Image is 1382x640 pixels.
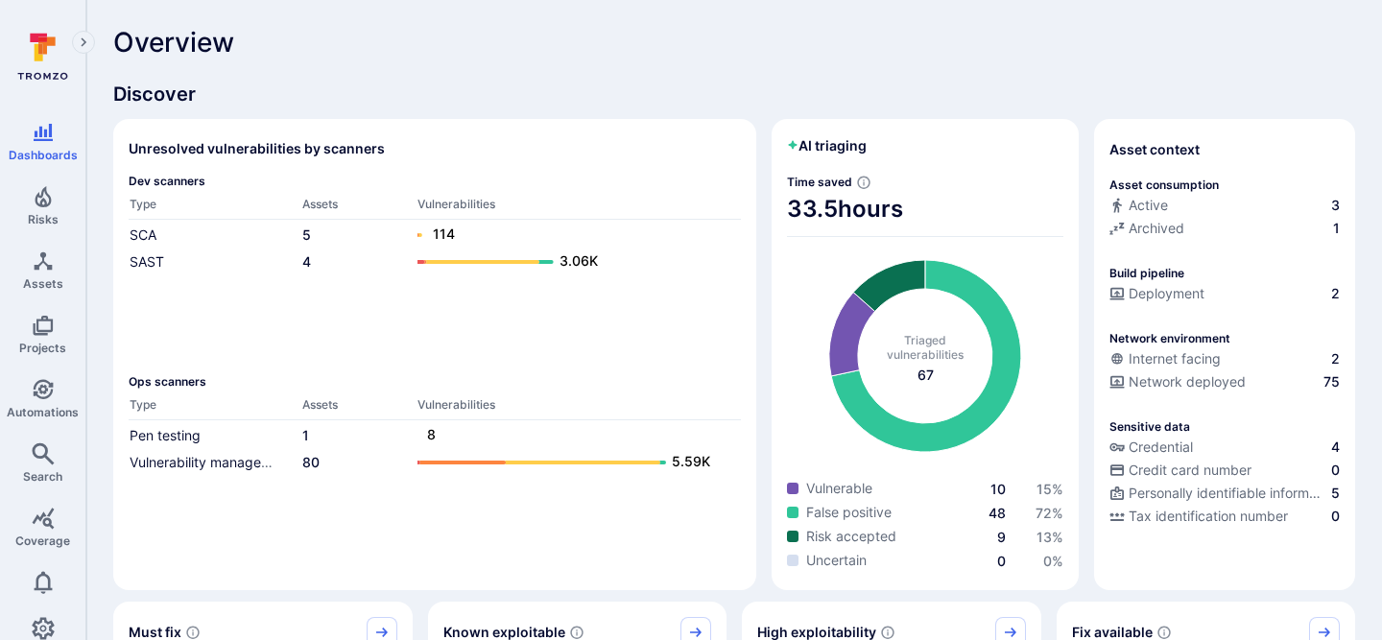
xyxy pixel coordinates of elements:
[302,226,311,243] a: 5
[1109,196,1168,215] div: Active
[1331,349,1340,368] span: 2
[417,196,741,220] th: Vulnerabilities
[1109,484,1340,503] a: Personally identifiable information (PII)5
[917,366,934,385] span: total
[806,479,872,498] span: Vulnerable
[1043,553,1063,569] a: 0%
[1109,438,1340,457] a: Credential4
[1109,349,1340,368] a: Internet facing2
[1109,372,1246,391] div: Network deployed
[1036,481,1063,497] a: 15%
[1109,484,1327,503] div: Personally identifiable information (PII)
[113,27,234,58] span: Overview
[1109,372,1340,395] div: Evidence that the asset is packaged and deployed somewhere
[23,469,62,484] span: Search
[77,35,90,51] i: Expand navigation menu
[1109,284,1340,307] div: Configured deployment pipeline
[990,481,1006,497] a: 10
[1109,178,1219,192] p: Asset consumption
[1109,140,1200,159] span: Asset context
[129,139,385,158] h2: Unresolved vulnerabilities by scanners
[1109,438,1193,457] div: Credential
[1109,507,1340,526] a: Tax identification number0
[1129,372,1246,391] span: Network deployed
[787,136,867,155] h2: AI triaging
[7,405,79,419] span: Automations
[1043,553,1063,569] span: 0 %
[1129,219,1184,238] span: Archived
[1129,438,1193,457] span: Credential
[1129,196,1168,215] span: Active
[989,505,1006,521] a: 48
[1036,505,1063,521] a: 72%
[1109,219,1184,238] div: Archived
[1331,461,1340,480] span: 0
[997,529,1006,545] a: 9
[1109,419,1190,434] p: Sensitive data
[1331,196,1340,215] span: 3
[129,196,301,220] th: Type
[1109,349,1340,372] div: Evidence that an asset is internet facing
[1109,461,1340,480] a: Credit card number0
[1323,372,1340,391] span: 75
[1109,349,1221,368] div: Internet facing
[1109,507,1340,530] div: Evidence indicative of processing tax identification numbers
[433,225,455,242] text: 114
[1156,625,1172,640] svg: Vulnerabilities with fix available
[1109,196,1340,219] div: Commits seen in the last 180 days
[15,533,70,548] span: Coverage
[569,625,584,640] svg: Confirmed exploitable by KEV
[23,276,63,291] span: Assets
[1331,507,1340,526] span: 0
[72,31,95,54] button: Expand navigation menu
[806,503,892,522] span: False positive
[1109,507,1288,526] div: Tax identification number
[1331,284,1340,303] span: 2
[130,226,156,243] a: SCA
[1109,219,1340,238] a: Archived1
[1109,461,1251,480] div: Credit card number
[417,451,722,474] a: 5.59K
[28,212,59,226] span: Risks
[1129,507,1288,526] span: Tax identification number
[1109,331,1230,345] p: Network environment
[1109,284,1340,303] a: Deployment2
[1036,505,1063,521] span: 72 %
[185,625,201,640] svg: Risk score >=40 , missed SLA
[1129,461,1251,480] span: Credit card number
[560,252,598,269] text: 3.06K
[113,81,1355,107] span: Discover
[997,553,1006,569] a: 0
[1129,284,1204,303] span: Deployment
[9,148,78,162] span: Dashboards
[1331,438,1340,457] span: 4
[1129,484,1327,503] span: Personally identifiable information (PII)
[787,175,852,189] span: Time saved
[1036,481,1063,497] span: 15 %
[1109,461,1340,484] div: Evidence indicative of processing credit card numbers
[1109,219,1340,242] div: Code repository is archived
[1109,266,1184,280] p: Build pipeline
[1109,372,1340,391] a: Network deployed75
[302,253,311,270] a: 4
[1036,529,1063,545] span: 13 %
[1333,219,1340,238] span: 1
[1109,484,1340,507] div: Evidence indicative of processing personally identifiable information
[427,426,436,442] text: 8
[672,453,710,469] text: 5.59K
[1109,438,1340,461] div: Evidence indicative of handling user or service credentials
[880,625,895,640] svg: EPSS score ≥ 0.7
[301,196,417,220] th: Assets
[301,396,417,420] th: Assets
[302,427,309,443] a: 1
[1129,349,1221,368] span: Internet facing
[417,424,722,447] a: 8
[856,175,871,190] svg: Estimated based on an average time of 30 mins needed to triage each vulnerability
[787,194,1063,225] span: 33.5 hours
[1109,196,1340,215] a: Active3
[130,253,164,270] a: SAST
